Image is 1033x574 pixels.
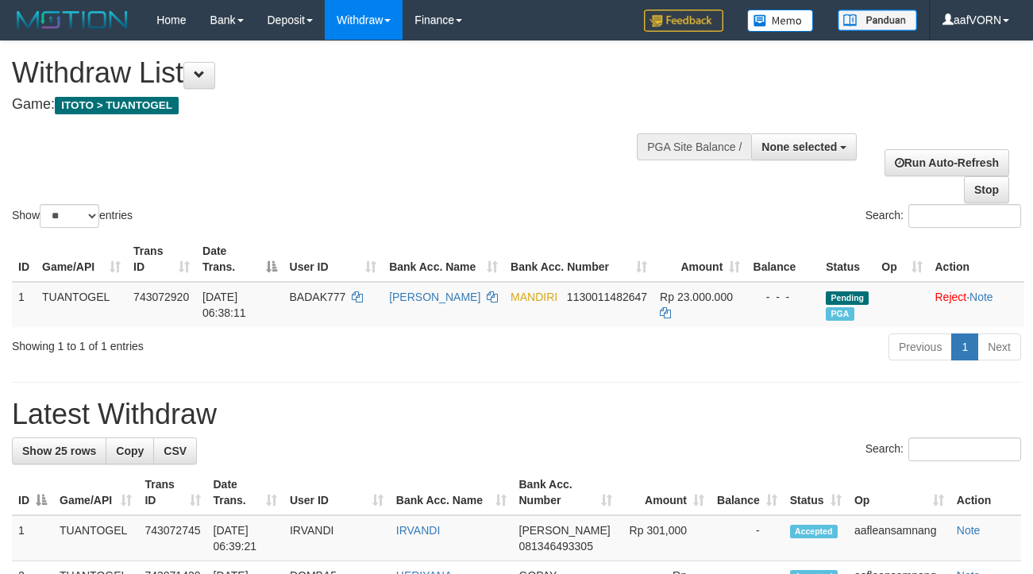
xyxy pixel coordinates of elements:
th: Bank Acc. Number: activate to sort column ascending [513,470,619,515]
a: Reject [935,291,967,303]
span: Rp 23.000.000 [660,291,733,303]
a: Run Auto-Refresh [885,149,1009,176]
th: Status [819,237,875,282]
th: User ID: activate to sort column ascending [283,237,384,282]
img: Feedback.jpg [644,10,723,32]
span: Copy 081346493305 to clipboard [519,540,593,553]
a: Copy [106,437,154,464]
span: Show 25 rows [22,445,96,457]
button: None selected [751,133,857,160]
a: Show 25 rows [12,437,106,464]
h1: Withdraw List [12,57,673,89]
span: [DATE] 06:38:11 [202,291,246,319]
a: Note [969,291,993,303]
th: Amount: activate to sort column ascending [653,237,746,282]
label: Search: [865,204,1021,228]
th: ID [12,237,36,282]
td: 743072745 [138,515,206,561]
th: Trans ID: activate to sort column ascending [127,237,196,282]
th: Game/API: activate to sort column ascending [36,237,127,282]
th: Action [950,470,1021,515]
span: 743072920 [133,291,189,303]
span: BADAK777 [290,291,346,303]
th: Bank Acc. Name: activate to sort column ascending [383,237,504,282]
span: Copy 1130011482647 to clipboard [567,291,647,303]
h4: Game: [12,97,673,113]
a: Stop [964,176,1009,203]
img: Button%20Memo.svg [747,10,814,32]
span: [PERSON_NAME] [519,524,611,537]
td: [DATE] 06:39:21 [207,515,283,561]
span: Copy [116,445,144,457]
span: Accepted [790,525,838,538]
label: Show entries [12,204,133,228]
td: IRVANDI [283,515,390,561]
input: Search: [908,437,1021,461]
input: Search: [908,204,1021,228]
th: Balance: activate to sort column ascending [711,470,784,515]
span: ITOTO > TUANTOGEL [55,97,179,114]
span: None selected [761,141,837,153]
a: 1 [951,333,978,360]
th: Date Trans.: activate to sort column ascending [207,470,283,515]
div: PGA Site Balance / [637,133,751,160]
span: CSV [164,445,187,457]
div: - - - [753,289,813,305]
a: Next [977,333,1021,360]
a: CSV [153,437,197,464]
td: - [711,515,784,561]
span: MANDIRI [511,291,557,303]
th: ID: activate to sort column descending [12,470,53,515]
th: Op: activate to sort column ascending [875,237,928,282]
td: 1 [12,515,53,561]
h1: Latest Withdraw [12,399,1021,430]
a: Previous [888,333,952,360]
td: TUANTOGEL [36,282,127,327]
th: Bank Acc. Number: activate to sort column ascending [504,237,653,282]
td: 1 [12,282,36,327]
td: · [929,282,1025,327]
th: Bank Acc. Name: activate to sort column ascending [390,470,513,515]
td: Rp 301,000 [619,515,711,561]
th: Op: activate to sort column ascending [848,470,950,515]
th: Balance [746,237,819,282]
th: User ID: activate to sort column ascending [283,470,390,515]
th: Amount: activate to sort column ascending [619,470,711,515]
th: Trans ID: activate to sort column ascending [138,470,206,515]
a: IRVANDI [396,524,441,537]
td: aafleansamnang [848,515,950,561]
span: Marked by aafchonlypin [826,307,854,321]
img: MOTION_logo.png [12,8,133,32]
th: Status: activate to sort column ascending [784,470,848,515]
th: Action [929,237,1025,282]
img: panduan.png [838,10,917,31]
span: Pending [826,291,869,305]
td: TUANTOGEL [53,515,138,561]
th: Game/API: activate to sort column ascending [53,470,138,515]
a: [PERSON_NAME] [389,291,480,303]
a: Note [957,524,981,537]
label: Search: [865,437,1021,461]
th: Date Trans.: activate to sort column descending [196,237,283,282]
div: Showing 1 to 1 of 1 entries [12,332,418,354]
select: Showentries [40,204,99,228]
